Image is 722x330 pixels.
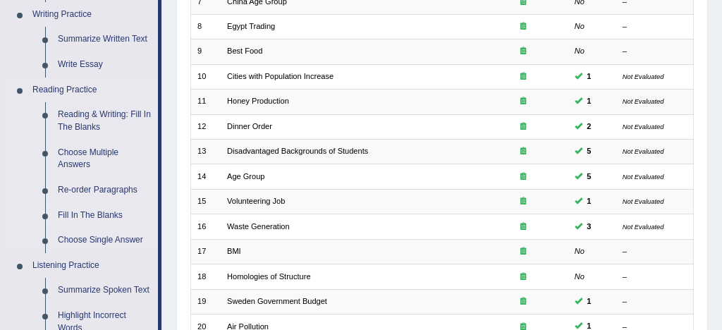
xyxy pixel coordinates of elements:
a: Honey Production [227,97,289,105]
a: Choose Multiple Answers [51,140,158,178]
div: – [623,271,687,283]
span: You can still take this question [582,195,596,208]
span: You can still take this question [582,145,596,158]
a: Choose Single Answer [51,228,158,253]
small: Not Evaluated [623,97,664,105]
em: No [575,22,585,30]
td: 12 [190,114,221,139]
a: Summarize Written Text [51,27,158,52]
span: You can still take this question [582,121,596,133]
div: Exam occurring question [484,121,561,133]
div: – [623,21,687,32]
small: Not Evaluated [623,173,664,181]
a: Best Food [227,47,262,55]
small: Not Evaluated [623,197,664,205]
div: Exam occurring question [484,96,561,107]
div: – [623,296,687,307]
a: Summarize Spoken Text [51,278,158,303]
a: Waste Generation [227,222,290,231]
div: Exam occurring question [484,71,561,82]
em: No [575,47,585,55]
small: Not Evaluated [623,223,664,231]
a: Writing Practice [26,2,158,28]
td: 11 [190,90,221,114]
div: Exam occurring question [484,46,561,57]
a: Re-order Paragraphs [51,178,158,203]
span: You can still take this question [582,71,596,83]
div: – [623,46,687,57]
a: Listening Practice [26,253,158,279]
td: 13 [190,140,221,164]
td: 14 [190,164,221,189]
small: Not Evaluated [623,123,664,130]
a: Egypt Trading [227,22,275,30]
div: Exam occurring question [484,271,561,283]
td: 19 [190,289,221,314]
a: Reading Practice [26,78,158,103]
td: 15 [190,189,221,214]
a: Volunteering Job [227,197,285,205]
div: Exam occurring question [484,246,561,257]
span: You can still take this question [582,95,596,108]
small: Not Evaluated [623,73,664,80]
td: 10 [190,64,221,89]
a: Write Essay [51,52,158,78]
span: You can still take this question [582,221,596,233]
a: Homologies of Structure [227,272,311,281]
a: Dinner Order [227,122,272,130]
div: – [623,246,687,257]
a: Sweden Government Budget [227,297,327,305]
a: Cities with Population Increase [227,72,334,80]
div: Exam occurring question [484,171,561,183]
span: You can still take this question [582,295,596,308]
em: No [575,272,585,281]
td: 17 [190,239,221,264]
a: Age Group [227,172,264,181]
div: Exam occurring question [484,146,561,157]
div: Exam occurring question [484,221,561,233]
div: Exam occurring question [484,21,561,32]
small: Not Evaluated [623,147,664,155]
a: Disadvantaged Backgrounds of Students [227,147,368,155]
td: 9 [190,39,221,64]
a: Fill In The Blanks [51,203,158,228]
em: No [575,247,585,255]
td: 18 [190,264,221,289]
a: BMI [227,247,241,255]
a: Reading & Writing: Fill In The Blanks [51,102,158,140]
div: Exam occurring question [484,296,561,307]
span: You can still take this question [582,171,596,183]
td: 8 [190,14,221,39]
td: 16 [190,214,221,239]
div: Exam occurring question [484,196,561,207]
